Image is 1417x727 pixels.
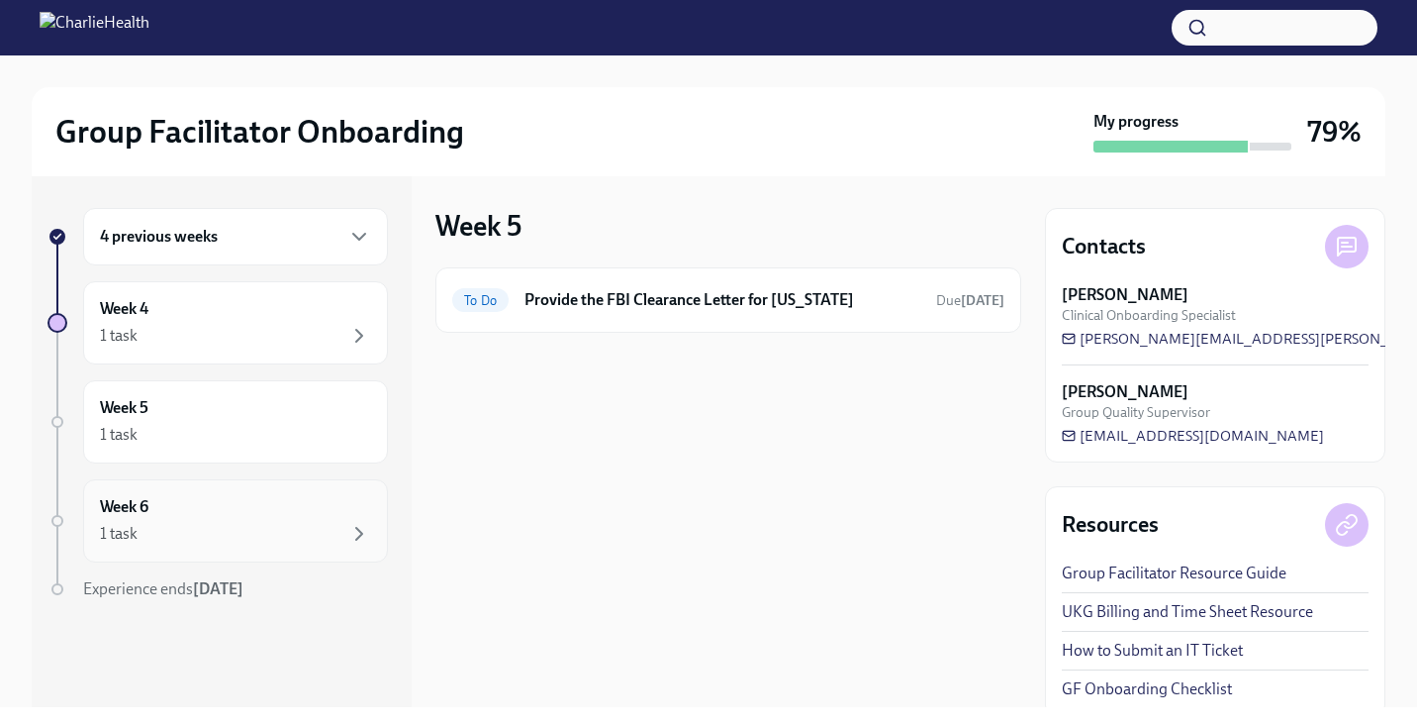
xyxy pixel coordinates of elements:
a: Week 61 task [47,479,388,563]
div: 4 previous weeks [83,208,388,265]
strong: [PERSON_NAME] [1062,284,1188,306]
strong: [DATE] [193,579,243,598]
span: Due [936,292,1004,309]
span: Group Quality Supervisor [1062,403,1210,422]
span: To Do [452,293,509,308]
h6: Week 5 [100,397,148,419]
h6: 4 previous weeks [100,226,218,248]
a: GF Onboarding Checklist [1062,678,1232,700]
div: 1 task [100,424,138,446]
div: 1 task [100,523,138,545]
a: [EMAIL_ADDRESS][DOMAIN_NAME] [1062,426,1324,446]
h6: Provide the FBI Clearance Letter for [US_STATE] [524,289,920,311]
h4: Contacts [1062,232,1146,261]
h6: Week 4 [100,298,148,320]
strong: [PERSON_NAME] [1062,381,1188,403]
h3: 79% [1307,114,1362,150]
a: Week 41 task [47,281,388,364]
h2: Group Facilitator Onboarding [55,112,464,152]
a: To DoProvide the FBI Clearance Letter for [US_STATE]Due[DATE] [452,284,1004,316]
h3: Week 5 [435,208,521,244]
img: CharlieHealth [40,12,149,44]
a: Week 51 task [47,380,388,464]
h4: Resources [1062,510,1159,540]
strong: [DATE] [961,292,1004,309]
a: Group Facilitator Resource Guide [1062,563,1286,584]
a: UKG Billing and Time Sheet Resource [1062,601,1313,623]
span: September 23rd, 2025 10:00 [936,291,1004,310]
span: Clinical Onboarding Specialist [1062,306,1236,325]
span: Experience ends [83,579,243,598]
h6: Week 6 [100,496,148,518]
a: How to Submit an IT Ticket [1062,640,1243,662]
strong: My progress [1093,111,1179,133]
div: 1 task [100,325,138,347]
